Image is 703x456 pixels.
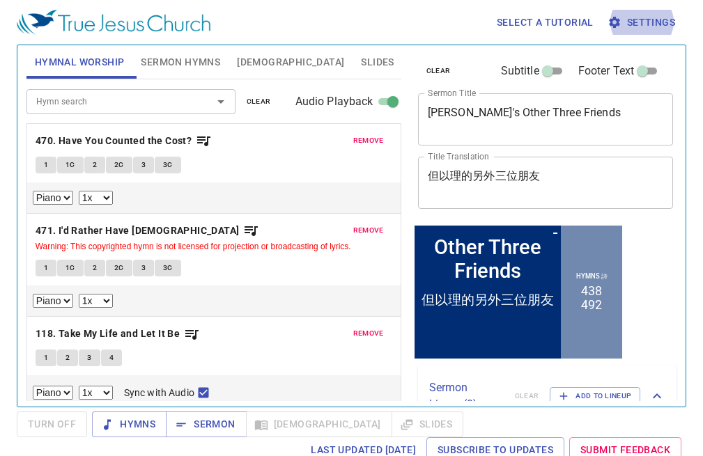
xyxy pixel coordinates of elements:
[84,260,105,276] button: 2
[109,352,114,364] span: 4
[412,223,624,361] iframe: from-child
[247,95,271,108] span: clear
[497,14,594,31] span: Select a tutorial
[36,242,351,251] small: Warning: This copyrighted hymn is not licensed for projection or broadcasting of lyrics.
[103,416,155,433] span: Hymns
[57,157,84,173] button: 1C
[177,416,235,433] span: Sermon
[9,68,141,86] div: 但以理的另外三位朋友
[169,74,190,88] li: 492
[79,349,100,366] button: 3
[106,260,132,276] button: 2C
[353,224,384,237] span: remove
[106,157,132,173] button: 2C
[33,386,73,400] select: Select Track
[155,260,181,276] button: 3C
[211,92,231,111] button: Open
[418,365,677,427] div: Sermon Lineup(0)clearAdd to Lineup
[133,157,154,173] button: 3
[295,93,373,110] span: Audio Playback
[36,222,259,239] button: 471. I'd Rather Have [DEMOGRAPHIC_DATA]
[428,169,664,196] textarea: 但以理的另外三位朋友
[345,325,392,342] button: remove
[44,352,48,364] span: 1
[605,10,681,36] button: Settings
[141,262,146,274] span: 3
[65,352,70,364] span: 2
[79,386,113,400] select: Playback Rate
[559,390,631,402] span: Add to Lineup
[36,132,192,150] b: 470. Have You Counted the Cost?
[429,379,504,413] p: Sermon Lineup ( 0 )
[36,325,180,343] b: 118. Take My Life and Let It Be
[36,325,200,343] button: 118. Take My Life and Let It Be
[114,262,124,274] span: 2C
[87,352,91,364] span: 3
[79,191,113,205] select: Playback Rate
[345,222,392,239] button: remove
[238,93,279,110] button: clear
[93,159,97,171] span: 2
[44,159,48,171] span: 1
[491,10,599,36] button: Select a tutorial
[101,349,122,366] button: 4
[36,260,56,276] button: 1
[550,387,640,405] button: Add to Lineup
[501,63,539,79] span: Subtitle
[79,294,113,308] select: Playback Rate
[169,61,190,74] li: 438
[418,63,459,79] button: clear
[163,159,173,171] span: 3C
[114,159,124,171] span: 2C
[65,262,75,274] span: 1C
[65,159,75,171] span: 1C
[345,132,392,149] button: remove
[44,262,48,274] span: 1
[353,134,384,147] span: remove
[33,294,73,308] select: Select Track
[124,386,194,400] span: Sync with Audio
[166,411,246,437] button: Sermon
[33,191,73,205] select: Select Track
[353,327,384,340] span: remove
[36,157,56,173] button: 1
[141,159,146,171] span: 3
[93,262,97,274] span: 2
[155,157,181,173] button: 3C
[84,157,105,173] button: 2
[361,54,394,71] span: Slides
[92,411,167,437] button: Hymns
[428,106,664,132] textarea: [PERSON_NAME]'s Other Three Friends
[57,260,84,276] button: 1C
[141,54,220,71] span: Sermon Hymns
[578,63,635,79] span: Footer Text
[237,54,344,71] span: [DEMOGRAPHIC_DATA]
[163,262,173,274] span: 3C
[17,10,210,35] img: True Jesus Church
[36,132,212,150] button: 470. Have You Counted the Cost?
[35,54,125,71] span: Hymnal Worship
[36,349,56,366] button: 1
[164,49,195,58] p: Hymns 詩
[133,260,154,276] button: 3
[36,222,240,239] b: 471. I'd Rather Have [DEMOGRAPHIC_DATA]
[610,14,675,31] span: Settings
[426,65,451,77] span: clear
[57,349,78,366] button: 2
